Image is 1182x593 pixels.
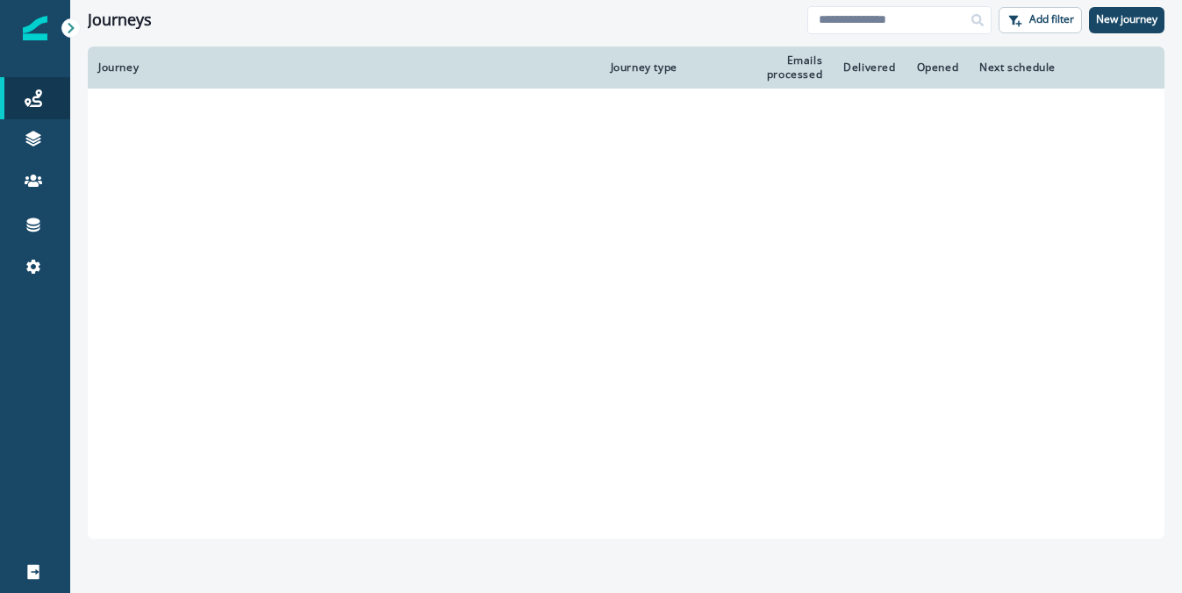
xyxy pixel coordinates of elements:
[979,61,1114,75] div: Next schedule
[88,11,152,30] h1: Journeys
[729,54,822,82] div: Emails processed
[98,61,590,75] div: Journey
[843,61,895,75] div: Delivered
[1089,7,1164,33] button: New journey
[1096,13,1157,25] p: New journey
[1029,13,1074,25] p: Add filter
[23,16,47,40] img: Inflection
[999,7,1082,33] button: Add filter
[611,61,708,75] div: Journey type
[917,61,959,75] div: Opened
